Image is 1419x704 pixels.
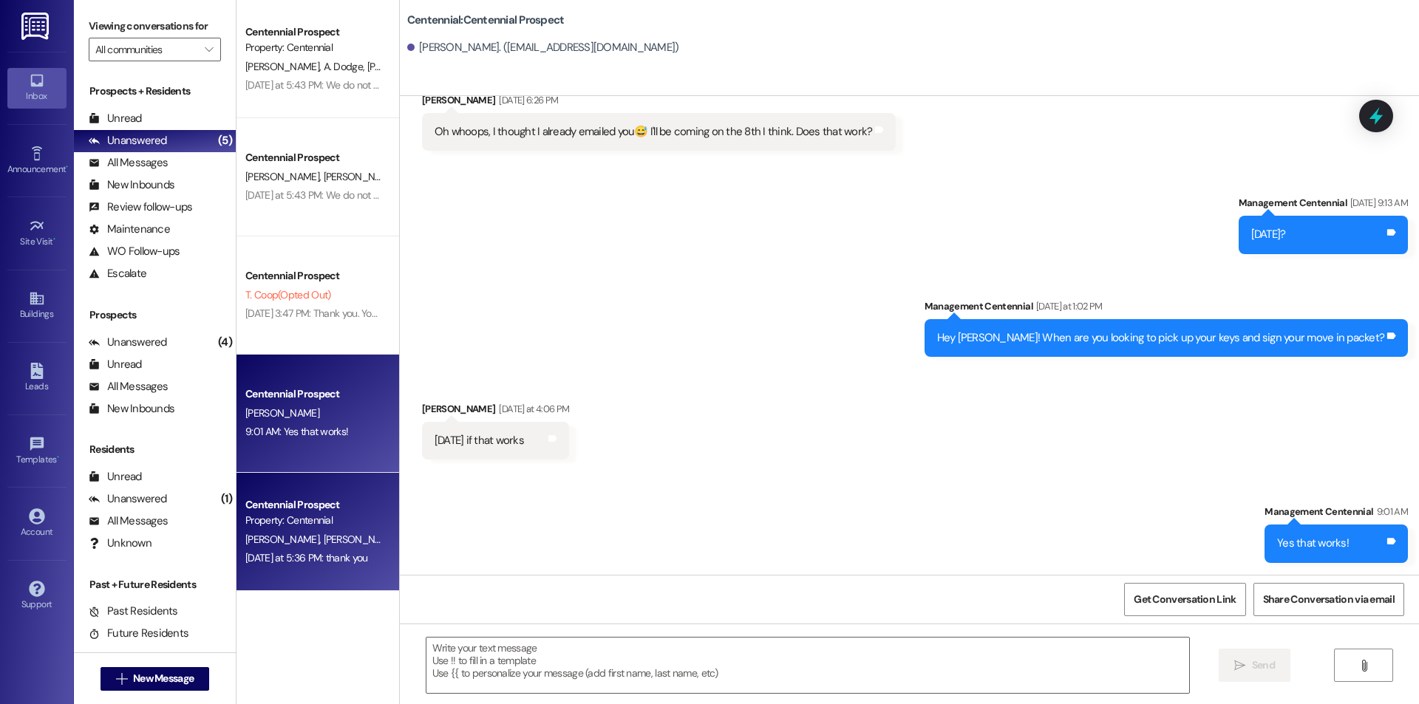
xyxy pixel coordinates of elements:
div: Property: Centennial [245,513,382,528]
div: Oh whoops, I thought I already emailed you😅 I'll be coming on the 8th I think. Does that work? [435,124,873,140]
div: Centennial Prospect [245,24,382,40]
div: All Messages [89,155,168,171]
div: New Inbounds [89,401,174,417]
div: [DATE]? [1251,227,1286,242]
a: Buildings [7,286,67,326]
i:  [1234,660,1245,671]
div: WO Follow-ups [89,244,180,259]
div: [DATE] at 5:43 PM: We do not have a record of you notifying the office. It was not in your final ... [245,78,1204,92]
div: [DATE] 3:47 PM: Thank you. You will no longer receive texts from this thread. Please reply with '... [245,307,974,320]
div: Centennial Prospect [245,150,382,165]
span: A. Dodge [323,60,367,73]
div: Unread [89,469,142,485]
a: Templates • [7,431,67,471]
div: All Messages [89,379,168,394]
i:  [205,44,213,55]
span: • [53,234,55,245]
span: • [66,162,68,172]
label: Viewing conversations for [89,15,221,38]
div: 9:01 AM: Yes that works! [245,425,348,438]
div: Centennial Prospect [245,268,382,284]
div: New Inbounds [89,177,174,193]
div: Management Centennial [1265,504,1408,524]
div: [PERSON_NAME] [422,92,896,113]
div: Residents [74,442,236,457]
div: Unread [89,357,142,372]
span: [PERSON_NAME] [245,60,324,73]
div: Unknown [89,536,152,551]
div: Unanswered [89,335,167,350]
span: [PERSON_NAME] [367,60,445,73]
button: Send [1219,649,1290,682]
div: Past + Future Residents [74,577,236,592]
input: All communities [95,38,197,61]
button: Share Conversation via email [1253,583,1404,616]
div: [DATE] at 1:02 PM [1032,298,1103,314]
div: [PERSON_NAME]. ([EMAIL_ADDRESS][DOMAIN_NAME]) [407,40,679,55]
div: [DATE] if that works [435,433,524,448]
div: Future Residents [89,626,188,641]
span: [PERSON_NAME] (CTA) [323,533,423,546]
span: • [57,452,59,462]
div: Past Residents [89,604,178,619]
div: (1) [217,488,236,510]
div: All Messages [89,513,168,529]
div: Escalate [89,266,146,281]
div: Unanswered [89,133,167,148]
div: Hey [PERSON_NAME]! When are you looking to pick up your keys and sign your move in packet? [937,330,1385,346]
span: [PERSON_NAME] [323,170,401,183]
span: New Message [133,671,194,686]
b: Centennial: Centennial Prospect [407,13,565,28]
div: Centennial Prospect [245,497,382,513]
span: Send [1252,657,1275,673]
a: Account [7,504,67,544]
div: [DATE] at 5:36 PM: thank you [245,551,367,564]
img: ResiDesk Logo [21,13,52,40]
a: Support [7,576,67,616]
span: Get Conversation Link [1134,592,1236,607]
div: [DATE] at 4:06 PM [495,401,569,417]
span: [PERSON_NAME] [245,533,324,546]
div: 9:01 AM [1373,504,1408,519]
div: [DATE] 9:13 AM [1347,195,1408,211]
button: Get Conversation Link [1124,583,1245,616]
a: Site Visit • [7,213,67,253]
div: [DATE] 6:26 PM [495,92,558,108]
span: [PERSON_NAME] [245,406,319,420]
div: (4) [214,331,236,354]
a: Leads [7,358,67,398]
div: Management Centennial [925,298,1409,319]
div: Review follow-ups [89,199,192,215]
i:  [116,673,127,685]
div: Prospects [74,307,236,323]
i:  [1358,660,1369,671]
div: Prospects + Residents [74,83,236,99]
span: T. Coop (Opted Out) [245,288,330,301]
div: Unanswered [89,491,167,507]
div: Property: Centennial [245,40,382,55]
a: Inbox [7,68,67,108]
div: [PERSON_NAME] [422,401,570,422]
div: Maintenance [89,222,170,237]
div: Unread [89,111,142,126]
div: Yes that works! [1277,536,1349,551]
span: [PERSON_NAME] [245,170,324,183]
div: [DATE] at 5:43 PM: We do not have a record of you notifying the office. It was not in your final ... [245,188,1204,202]
div: (5) [214,129,236,152]
div: Management Centennial [1239,195,1408,216]
button: New Message [101,667,210,691]
div: Centennial Prospect [245,386,382,402]
span: Share Conversation via email [1263,592,1395,607]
